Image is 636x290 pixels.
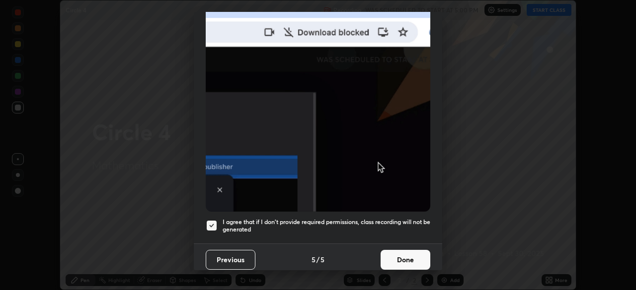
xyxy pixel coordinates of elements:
[381,250,430,270] button: Done
[206,250,255,270] button: Previous
[312,254,316,265] h4: 5
[320,254,324,265] h4: 5
[223,218,430,233] h5: I agree that if I don't provide required permissions, class recording will not be generated
[317,254,319,265] h4: /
